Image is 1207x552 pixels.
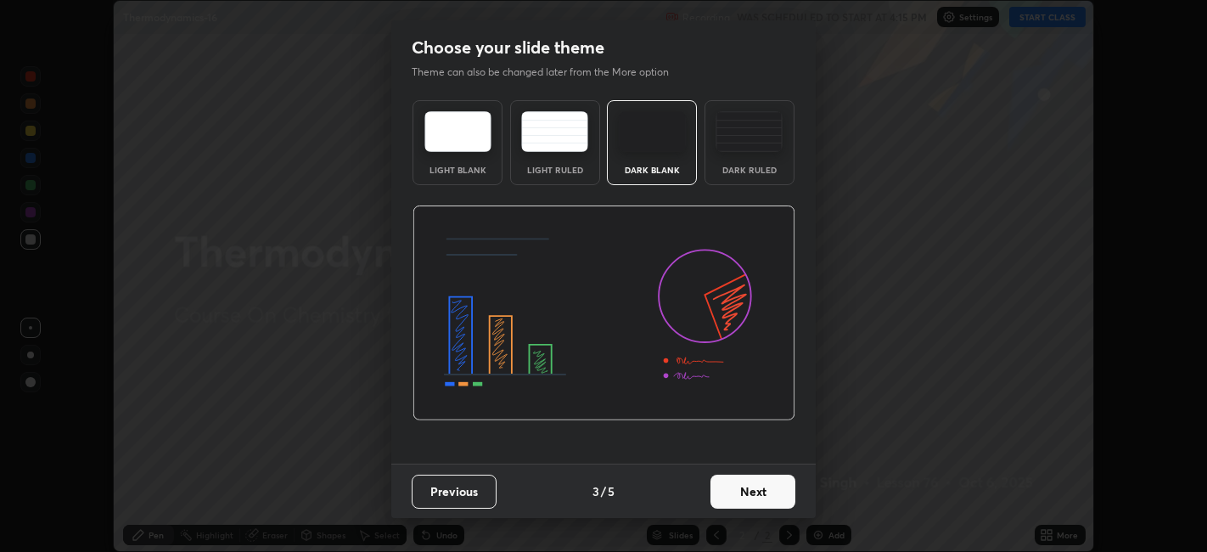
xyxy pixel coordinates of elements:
button: Next [710,475,795,509]
img: darkTheme.f0cc69e5.svg [619,111,686,152]
img: darkRuledTheme.de295e13.svg [716,111,783,152]
button: Previous [412,475,497,509]
p: Theme can also be changed later from the More option [412,65,687,80]
div: Dark Ruled [716,166,783,174]
h4: 3 [592,482,599,500]
h4: 5 [608,482,615,500]
h4: / [601,482,606,500]
img: darkThemeBanner.d06ce4a2.svg [413,206,795,421]
img: lightTheme.e5ed3b09.svg [424,111,491,152]
div: Light Ruled [521,166,589,174]
h2: Choose your slide theme [412,37,604,59]
div: Light Blank [424,166,491,174]
div: Dark Blank [618,166,686,174]
img: lightRuledTheme.5fabf969.svg [521,111,588,152]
